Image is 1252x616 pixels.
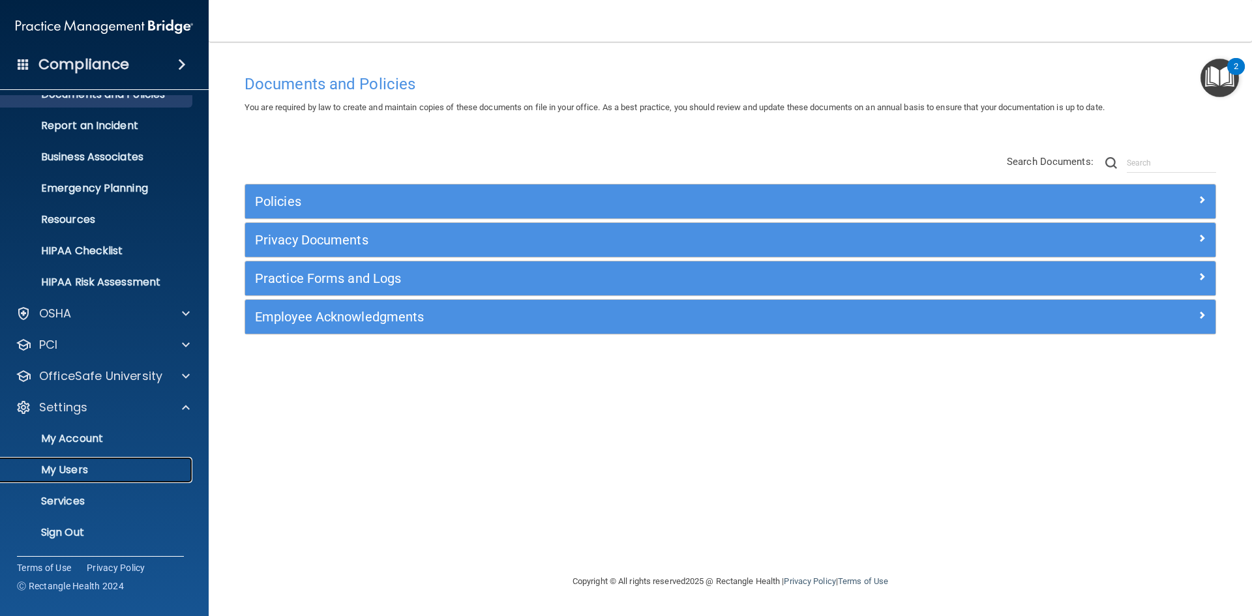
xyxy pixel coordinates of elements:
a: Privacy Documents [255,229,1206,250]
p: Settings [39,400,87,415]
p: Report an Incident [8,119,186,132]
a: Terms of Use [17,561,71,574]
div: Copyright © All rights reserved 2025 @ Rectangle Health | | [492,561,968,602]
p: My Users [8,463,186,477]
a: Settings [16,400,190,415]
a: Policies [255,191,1206,212]
a: Privacy Policy [784,576,835,586]
div: 2 [1234,66,1238,83]
p: Resources [8,213,186,226]
p: OfficeSafe University [39,368,162,384]
h4: Documents and Policies [245,76,1216,93]
a: OSHA [16,306,190,321]
h5: Privacy Documents [255,233,963,247]
p: My Account [8,432,186,445]
a: OfficeSafe University [16,368,190,384]
h5: Employee Acknowledgments [255,310,963,324]
h4: Compliance [38,55,129,74]
iframe: Drift Widget Chat Controller [1026,523,1236,576]
p: Services [8,495,186,508]
p: Sign Out [8,526,186,539]
a: Practice Forms and Logs [255,268,1206,289]
a: Terms of Use [838,576,888,586]
h5: Practice Forms and Logs [255,271,963,286]
button: Open Resource Center, 2 new notifications [1200,59,1239,97]
span: You are required by law to create and maintain copies of these documents on file in your office. ... [245,102,1105,112]
p: Documents and Policies [8,88,186,101]
p: HIPAA Risk Assessment [8,276,186,289]
input: Search [1127,153,1216,173]
p: PCI [39,337,57,353]
p: Emergency Planning [8,182,186,195]
p: Business Associates [8,151,186,164]
a: PCI [16,337,190,353]
h5: Policies [255,194,963,209]
span: Search Documents: [1007,156,1094,168]
img: ic-search.3b580494.png [1105,157,1117,169]
p: HIPAA Checklist [8,244,186,257]
img: PMB logo [16,14,193,40]
span: Ⓒ Rectangle Health 2024 [17,579,124,593]
a: Employee Acknowledgments [255,306,1206,327]
p: OSHA [39,306,72,321]
a: Privacy Policy [87,561,145,574]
